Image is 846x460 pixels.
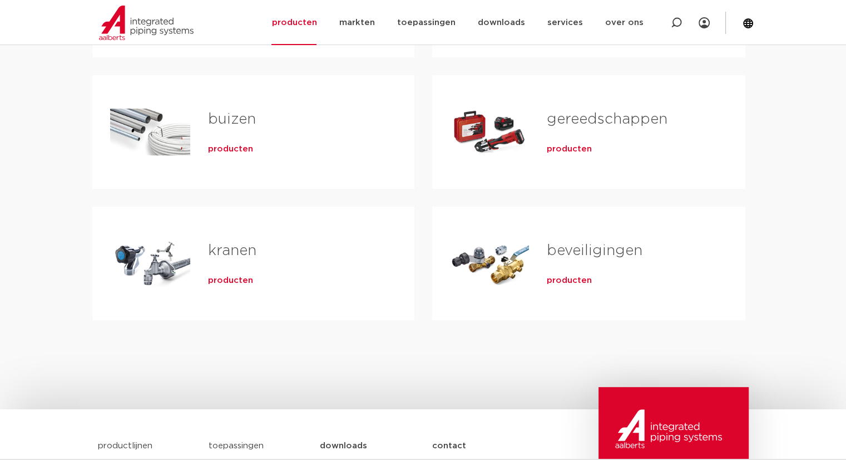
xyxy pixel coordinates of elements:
[208,144,253,155] a: producten
[208,112,256,126] a: buizen
[432,432,543,460] a: contact
[208,275,253,286] a: producten
[208,243,256,258] a: kranen
[547,275,592,286] a: producten
[98,442,152,450] a: productlijnen
[209,442,264,450] a: toepassingen
[320,432,432,460] a: downloads
[547,243,642,258] a: beveiligingen
[547,144,592,155] a: producten
[547,112,667,126] a: gereedschappen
